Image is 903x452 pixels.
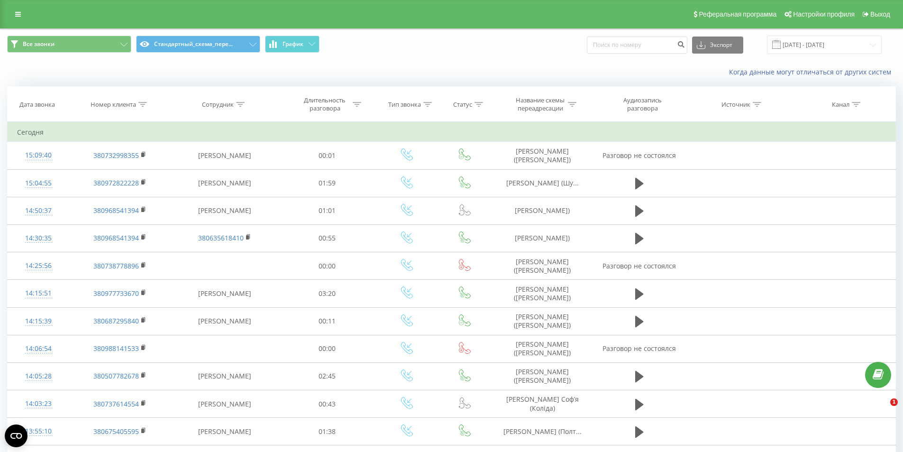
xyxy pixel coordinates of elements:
a: 380635618410 [198,233,244,242]
a: 380732998355 [93,151,139,160]
div: 13:55:10 [17,422,60,441]
div: Название схемы переадресации [515,96,566,112]
button: Все звонки [7,36,131,53]
span: Настройки профиля [793,10,855,18]
div: 14:50:37 [17,202,60,220]
td: [PERSON_NAME] [170,142,279,169]
td: 01:01 [279,197,376,224]
span: Реферальная программа [699,10,776,18]
div: Сотрудник [202,101,234,109]
div: Тип звонка [388,101,421,109]
td: [PERSON_NAME] [170,197,279,224]
a: 380737614554 [93,399,139,408]
div: Аудиозапись разговора [612,96,674,112]
td: [PERSON_NAME] ([PERSON_NAME]) [492,307,593,335]
td: [PERSON_NAME] [170,307,279,335]
td: [PERSON_NAME]) [492,197,593,224]
td: [PERSON_NAME] [170,390,279,418]
td: [PERSON_NAME] ([PERSON_NAME]) [492,335,593,362]
button: Open CMP widget [5,424,27,447]
div: 14:15:39 [17,312,60,331]
td: [PERSON_NAME] [170,169,279,197]
a: 380968541394 [93,206,139,215]
td: [PERSON_NAME] [170,418,279,445]
div: 14:05:28 [17,367,60,386]
a: Когда данные могут отличаться от других систем [729,67,896,76]
span: Разговор не состоялся [602,151,676,160]
div: Статус [453,101,472,109]
td: 00:11 [279,307,376,335]
span: [PERSON_NAME] (Полт... [503,427,582,436]
div: Канал [832,101,849,109]
span: Разговор не состоялся [602,344,676,353]
td: [PERSON_NAME] [170,280,279,307]
td: [PERSON_NAME] ([PERSON_NAME]) [492,252,593,280]
div: 14:03:23 [17,395,60,413]
td: 00:00 [279,335,376,362]
td: [PERSON_NAME] Соф’я (Коліда) [492,390,593,418]
td: 00:43 [279,390,376,418]
div: Номер клиента [91,101,136,109]
div: 15:04:55 [17,174,60,193]
div: Длительность разговора [300,96,350,112]
div: 14:06:54 [17,340,60,358]
span: [PERSON_NAME] (Шу... [506,178,579,187]
div: Дата звонка [19,101,55,109]
div: 14:15:51 [17,284,60,303]
td: [PERSON_NAME] ([PERSON_NAME]) [492,362,593,390]
div: Источник [721,101,750,109]
span: Выход [870,10,890,18]
td: 03:20 [279,280,376,307]
td: 00:55 [279,224,376,252]
td: [PERSON_NAME] [170,362,279,390]
div: 14:25:56 [17,257,60,275]
a: 380507782678 [93,371,139,380]
button: График [265,36,319,53]
a: 380687295840 [93,316,139,325]
span: График [283,41,303,47]
a: 380738778896 [93,261,139,270]
iframe: Intercom live chat [871,398,894,421]
input: Поиск по номеру [587,37,687,54]
td: 01:59 [279,169,376,197]
td: 00:01 [279,142,376,169]
a: 380675405595 [93,427,139,436]
td: 01:38 [279,418,376,445]
div: 15:09:40 [17,146,60,165]
td: 00:00 [279,252,376,280]
a: 380968541394 [93,233,139,242]
button: Экспорт [692,37,743,54]
td: 02:45 [279,362,376,390]
td: Сегодня [8,123,896,142]
td: [PERSON_NAME] ([PERSON_NAME]) [492,280,593,307]
td: [PERSON_NAME] ([PERSON_NAME]) [492,142,593,169]
div: 14:30:35 [17,229,60,248]
span: Все звонки [23,40,55,48]
td: [PERSON_NAME]) [492,224,593,252]
a: 380977733670 [93,289,139,298]
a: 380988141533 [93,344,139,353]
a: 380972822228 [93,178,139,187]
span: Разговор не состоялся [602,261,676,270]
button: Стандартный_схема_пере... [136,36,260,53]
span: 1 [890,398,898,406]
